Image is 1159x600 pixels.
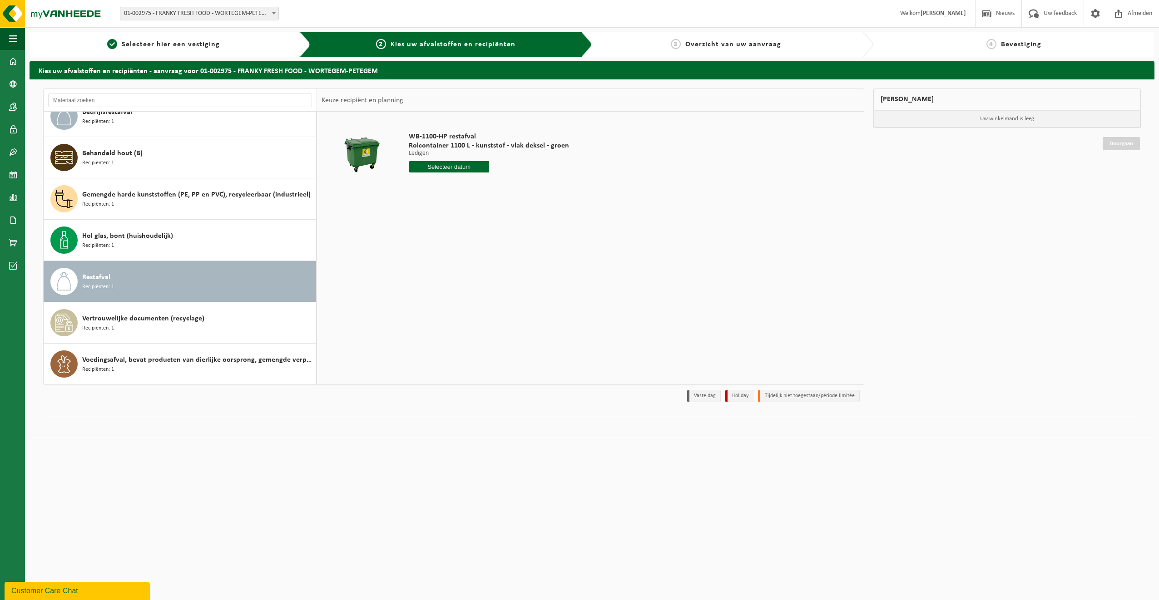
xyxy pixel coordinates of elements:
span: Bevestiging [1001,41,1041,48]
button: Behandeld hout (B) Recipiënten: 1 [44,137,317,178]
span: 4 [986,39,996,49]
input: Selecteer datum [409,161,489,172]
span: Recipiënten: 1 [82,324,114,333]
span: Recipiënten: 1 [82,118,114,126]
div: [PERSON_NAME] [873,89,1141,110]
span: Recipiënten: 1 [82,200,114,209]
span: 01-002975 - FRANKY FRESH FOOD - WORTEGEM-PETEGEM [120,7,278,20]
button: Restafval Recipiënten: 1 [44,261,317,302]
span: WB-1100-HP restafval [409,132,569,141]
a: Doorgaan [1103,137,1140,150]
span: 2 [376,39,386,49]
button: Gemengde harde kunststoffen (PE, PP en PVC), recycleerbaar (industrieel) Recipiënten: 1 [44,178,317,220]
input: Materiaal zoeken [48,93,312,107]
span: Behandeld hout (B) [82,148,143,159]
div: Keuze recipiënt en planning [317,89,408,112]
span: Bedrijfsrestafval [82,107,132,118]
span: 3 [671,39,681,49]
span: Gemengde harde kunststoffen (PE, PP en PVC), recycleerbaar (industrieel) [82,189,311,200]
button: Bedrijfsrestafval Recipiënten: 1 [44,96,317,137]
span: 01-002975 - FRANKY FRESH FOOD - WORTEGEM-PETEGEM [120,7,279,20]
span: 1 [107,39,117,49]
a: 1Selecteer hier een vestiging [34,39,292,50]
button: Hol glas, bont (huishoudelijk) Recipiënten: 1 [44,220,317,261]
p: Ledigen [409,150,569,157]
iframe: chat widget [5,580,152,600]
span: Selecteer hier een vestiging [122,41,220,48]
p: Uw winkelmand is leeg [874,110,1140,128]
span: Vertrouwelijke documenten (recyclage) [82,313,204,324]
button: Voedingsafval, bevat producten van dierlijke oorsprong, gemengde verpakking (exclusief glas), cat... [44,344,317,384]
span: Restafval [82,272,110,283]
button: Vertrouwelijke documenten (recyclage) Recipiënten: 1 [44,302,317,344]
span: Recipiënten: 1 [82,365,114,374]
span: Recipiënten: 1 [82,159,114,167]
span: Recipiënten: 1 [82,241,114,250]
li: Holiday [725,390,753,402]
strong: [PERSON_NAME] [921,10,966,17]
h2: Kies uw afvalstoffen en recipiënten - aanvraag voor 01-002975 - FRANKY FRESH FOOD - WORTEGEM-PETEGEM [30,61,1154,79]
span: Overzicht van uw aanvraag [685,41,781,48]
span: Kies uw afvalstoffen en recipiënten [391,41,515,48]
span: Recipiënten: 1 [82,283,114,291]
li: Vaste dag [687,390,721,402]
li: Tijdelijk niet toegestaan/période limitée [758,390,860,402]
span: Hol glas, bont (huishoudelijk) [82,231,173,241]
span: Voedingsafval, bevat producten van dierlijke oorsprong, gemengde verpakking (exclusief glas), cat... [82,354,314,365]
span: Rolcontainer 1100 L - kunststof - vlak deksel - groen [409,141,569,150]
